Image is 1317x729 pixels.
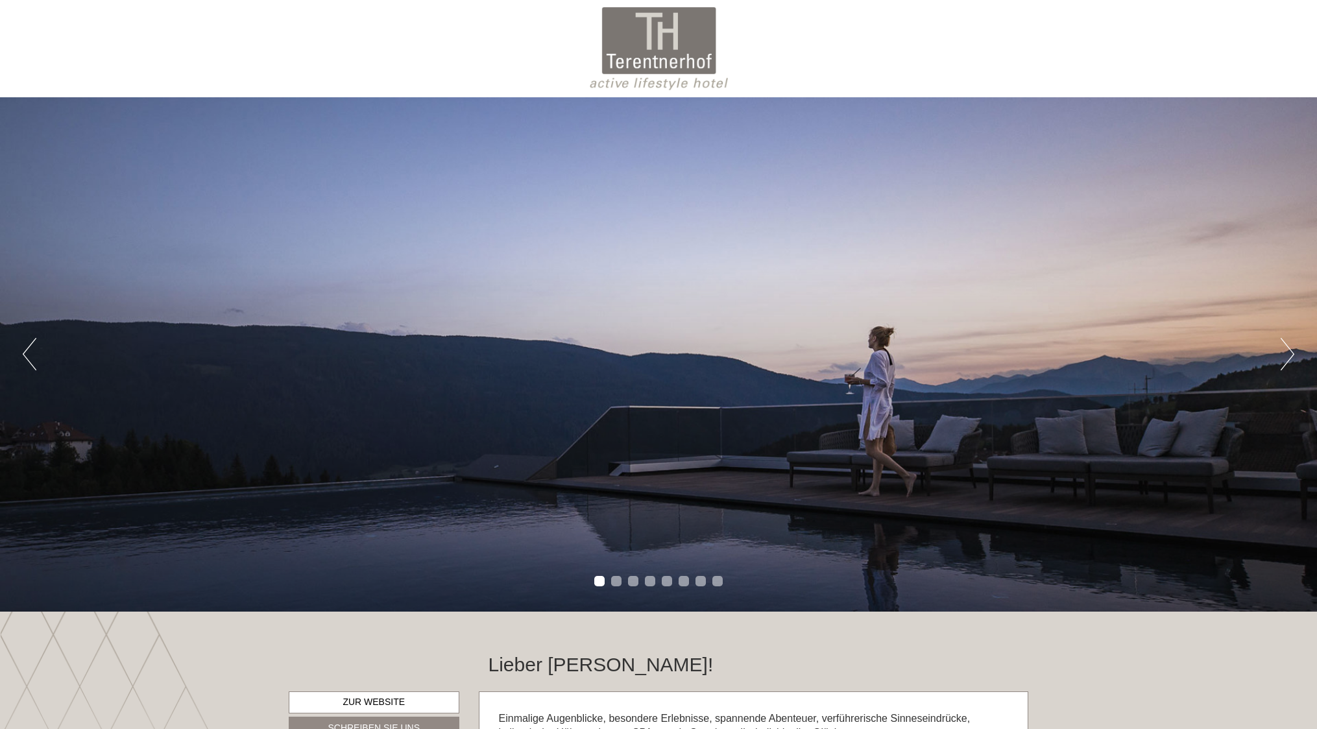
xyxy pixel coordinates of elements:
[1281,338,1294,370] button: Next
[289,691,459,713] a: Zur Website
[489,654,714,675] h1: Lieber [PERSON_NAME]!
[23,338,36,370] button: Previous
